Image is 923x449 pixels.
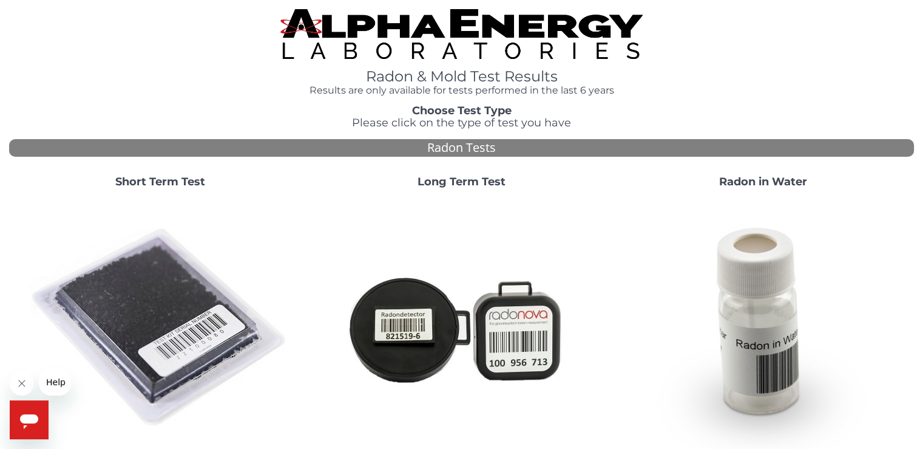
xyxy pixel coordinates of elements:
[719,175,807,188] strong: Radon in Water
[39,369,71,396] iframe: Message from company
[10,371,34,396] iframe: Close message
[280,85,642,96] h4: Results are only available for tests performed in the last 6 years
[115,175,205,188] strong: Short Term Test
[10,400,49,439] iframe: Button to launch messaging window
[280,9,642,59] img: TightCrop.jpg
[280,69,642,84] h1: Radon & Mold Test Results
[9,139,914,157] div: Radon Tests
[418,175,505,188] strong: Long Term Test
[412,104,512,117] strong: Choose Test Type
[352,116,571,129] span: Please click on the type of test you have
